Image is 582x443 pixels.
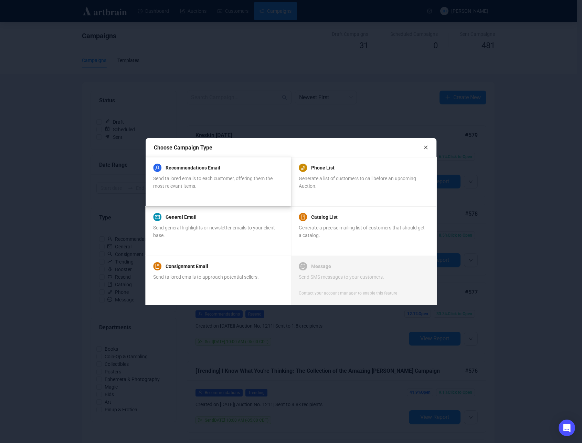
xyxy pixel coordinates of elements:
[153,274,259,280] span: Send tailored emails to approach potential sellers.
[311,164,335,172] a: Phone List
[154,143,424,152] div: Choose Campaign Type
[155,264,160,269] span: book
[299,274,384,280] span: Send SMS messages to your customers.
[299,176,416,189] span: Generate a list of customers to call before an upcoming Auction.
[299,225,425,238] span: Generate a precise mailing list of customers that should get a catalog.
[153,225,275,238] span: Send general highlights or newsletter emails to your client base.
[153,176,273,189] span: Send tailored emails to each customer, offering them the most relevant items.
[300,165,305,170] span: phone
[155,215,160,219] span: mail
[299,290,397,297] div: Contact your account manager to enable this feature
[166,262,208,270] a: Consignment Email
[300,215,305,219] span: book
[300,264,305,269] span: message
[559,420,575,436] div: Open Intercom Messenger
[155,165,160,170] span: user
[166,164,220,172] a: Recommendations Email
[166,213,197,221] a: General Email
[311,213,338,221] a: Catalog List
[423,145,428,150] span: close
[311,262,331,270] a: Message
